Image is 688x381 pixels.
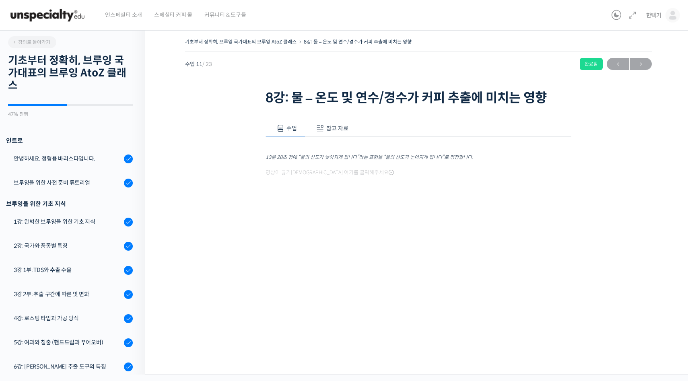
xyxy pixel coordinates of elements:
[304,39,412,45] a: 8강: 물 – 온도 및 연수/경수가 커피 추출에 미치는 영향
[12,39,50,45] span: 강의로 돌아가기
[14,241,122,250] div: 2강: 국가와 품종별 특징
[185,62,212,67] span: 수업 11
[266,169,394,176] span: 영상이 끊기[DEMOGRAPHIC_DATA] 여기를 클릭해주세요
[630,59,652,70] span: →
[286,125,297,132] span: 수업
[607,59,629,70] span: ←
[580,58,603,70] div: 완료함
[326,125,348,132] span: 참고 자료
[6,135,133,146] h3: 인트로
[14,266,122,274] div: 3강 1부: TDS와 추출 수율
[14,338,122,347] div: 5강: 여과와 침출 (핸드드립과 푸어오버)
[8,112,133,117] div: 47% 진행
[14,178,122,187] div: 브루잉을 위한 사전 준비 튜토리얼
[266,154,473,160] sup: 13분 28초 경에 “물의 산도가 낮아지게 됩니다”라는 표현을 “물의 산도가 높아지게 됩니다”로 정정합니다.
[202,61,212,68] span: / 23
[8,54,133,92] h2: 기초부터 정확히, 브루잉 국가대표의 브루잉 AtoZ 클래스
[14,314,122,323] div: 4강: 로스팅 타입과 가공 방식
[607,58,629,70] a: ←이전
[630,58,652,70] a: 다음→
[14,290,122,299] div: 3강 2부: 추출 구간에 따른 맛 변화
[646,12,661,19] span: 한택기
[14,362,122,371] div: 6강: [PERSON_NAME] 추출 도구의 특징
[14,154,122,163] div: 안녕하세요, 정형용 바리스타입니다.
[266,90,571,105] h1: 8강: 물 – 온도 및 연수/경수가 커피 추출에 미치는 영향
[6,198,133,209] div: 브루잉을 위한 기초 지식
[185,39,297,45] a: 기초부터 정확히, 브루잉 국가대표의 브루잉 AtoZ 클래스
[8,36,56,48] a: 강의로 돌아가기
[14,217,122,226] div: 1강: 완벽한 브루잉을 위한 기초 지식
